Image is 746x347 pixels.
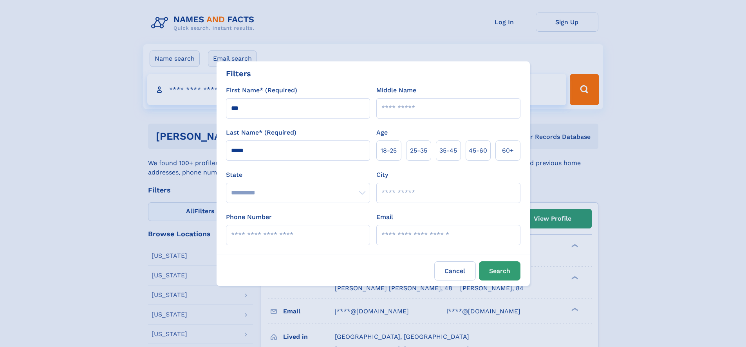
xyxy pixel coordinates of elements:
label: First Name* (Required) [226,86,297,95]
label: Email [376,212,393,222]
label: Phone Number [226,212,272,222]
span: 60+ [502,146,514,155]
div: Filters [226,68,251,79]
label: Middle Name [376,86,416,95]
span: 25‑35 [410,146,427,155]
span: 45‑60 [469,146,487,155]
label: Last Name* (Required) [226,128,296,137]
label: Cancel [434,261,476,280]
span: 35‑45 [439,146,457,155]
span: 18‑25 [381,146,397,155]
label: State [226,170,370,180]
button: Search [479,261,520,280]
label: City [376,170,388,180]
label: Age [376,128,388,137]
